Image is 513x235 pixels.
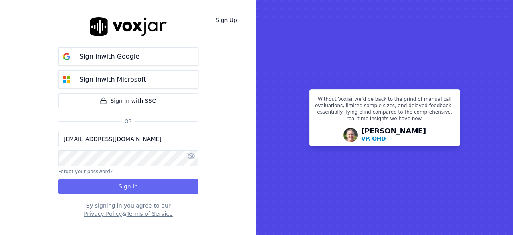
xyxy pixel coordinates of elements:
input: Email [58,131,198,147]
div: [PERSON_NAME] [361,127,426,143]
img: google Sign in button [59,49,75,65]
button: Sign inwith Google [58,47,198,65]
button: Terms of Service [126,210,172,218]
p: Sign in with Google [79,52,139,61]
p: Sign in with Microsoft [79,75,146,84]
button: Privacy Policy [84,210,122,218]
img: microsoft Sign in button [59,72,75,88]
button: Forgot your password? [58,168,113,175]
a: Sign Up [209,13,244,27]
button: Sign inwith Microsoft [58,70,198,88]
a: Sign in with SSO [58,93,198,108]
span: Or [121,118,135,125]
p: VP, OHD [361,135,386,143]
p: Without Voxjar we’d be back to the grind of manual call evaluations, limited sample sizes, and de... [315,96,455,125]
div: By signing in you agree to our & [58,202,198,218]
img: logo [90,17,167,36]
img: Avatar [343,128,358,142]
button: Sign In [58,179,198,194]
